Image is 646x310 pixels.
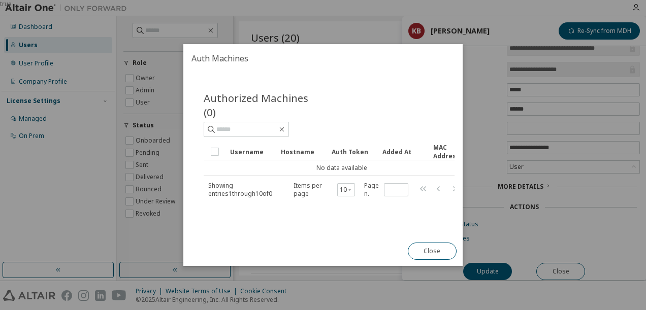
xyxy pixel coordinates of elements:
[382,144,425,160] div: Added At
[408,243,457,260] button: Close
[281,144,324,160] div: Hostname
[183,44,463,73] h2: Auth Machines
[204,160,480,176] td: No data available
[364,182,408,198] span: Page n.
[208,181,272,198] span: Showing entries 1 through 10 of 0
[340,186,352,194] button: 10
[230,144,273,160] div: Username
[433,143,476,160] div: MAC Addresses
[332,144,374,160] div: Auth Token
[204,91,323,119] span: Authorized Machines (0)
[294,182,354,198] span: Items per page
